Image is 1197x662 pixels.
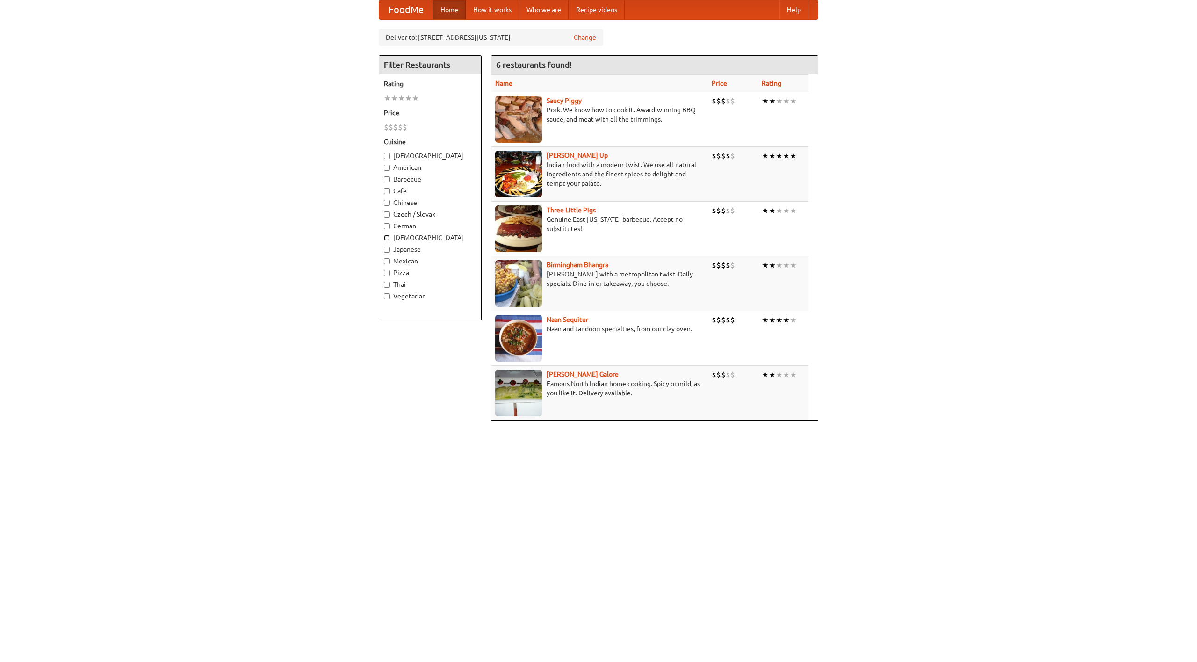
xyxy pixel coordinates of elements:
[730,260,735,270] li: $
[769,315,776,325] li: ★
[776,96,783,106] li: ★
[712,151,716,161] li: $
[519,0,569,19] a: Who we are
[726,205,730,216] li: $
[547,316,588,323] a: Naan Sequitur
[726,315,730,325] li: $
[547,206,596,214] a: Three Little Pigs
[547,152,608,159] a: [PERSON_NAME] Up
[730,151,735,161] li: $
[403,122,407,132] li: $
[495,96,542,143] img: saucy.jpg
[384,211,390,218] input: Czech / Slovak
[495,215,704,233] p: Genuine East [US_STATE] barbecue. Accept no substitutes!
[762,96,769,106] li: ★
[384,258,390,264] input: Mexican
[790,260,797,270] li: ★
[384,256,476,266] label: Mexican
[716,151,721,161] li: $
[574,33,596,42] a: Change
[730,205,735,216] li: $
[730,96,735,106] li: $
[384,151,476,160] label: [DEMOGRAPHIC_DATA]
[762,260,769,270] li: ★
[405,93,412,103] li: ★
[379,29,603,46] div: Deliver to: [STREET_ADDRESS][US_STATE]
[384,270,390,276] input: Pizza
[495,205,542,252] img: littlepigs.jpg
[433,0,466,19] a: Home
[412,93,419,103] li: ★
[569,0,625,19] a: Recipe videos
[712,96,716,106] li: $
[721,96,726,106] li: $
[466,0,519,19] a: How it works
[384,176,390,182] input: Barbecue
[495,324,704,334] p: Naan and tandoori specialties, from our clay oven.
[716,205,721,216] li: $
[384,186,476,196] label: Cafe
[384,235,390,241] input: [DEMOGRAPHIC_DATA]
[790,151,797,161] li: ★
[790,315,797,325] li: ★
[716,260,721,270] li: $
[384,200,390,206] input: Chinese
[547,97,582,104] a: Saucy Piggy
[495,260,542,307] img: bhangra.jpg
[762,370,769,380] li: ★
[384,280,476,289] label: Thai
[495,105,704,124] p: Pork. We know how to cook it. Award-winning BBQ sauce, and meat with all the trimmings.
[384,198,476,207] label: Chinese
[716,370,721,380] li: $
[790,205,797,216] li: ★
[776,315,783,325] li: ★
[730,315,735,325] li: $
[495,160,704,188] p: Indian food with a modern twist. We use all-natural ingredients and the finest spices to delight ...
[398,93,405,103] li: ★
[776,260,783,270] li: ★
[384,163,476,172] label: American
[384,93,391,103] li: ★
[495,269,704,288] p: [PERSON_NAME] with a metropolitan twist. Daily specials. Dine-in or takeaway, you choose.
[384,122,389,132] li: $
[384,79,476,88] h5: Rating
[776,370,783,380] li: ★
[379,0,433,19] a: FoodMe
[495,315,542,362] img: naansequitur.jpg
[384,137,476,146] h5: Cuisine
[790,96,797,106] li: ★
[730,370,735,380] li: $
[712,315,716,325] li: $
[384,245,476,254] label: Japanese
[384,108,476,117] h5: Price
[384,223,390,229] input: German
[726,370,730,380] li: $
[721,205,726,216] li: $
[716,315,721,325] li: $
[726,260,730,270] li: $
[391,93,398,103] li: ★
[547,261,608,269] b: Birmingham Bhangra
[721,151,726,161] li: $
[712,260,716,270] li: $
[762,80,781,87] a: Rating
[721,370,726,380] li: $
[384,268,476,277] label: Pizza
[769,151,776,161] li: ★
[783,96,790,106] li: ★
[779,0,808,19] a: Help
[384,165,390,171] input: American
[721,260,726,270] li: $
[547,371,619,378] a: [PERSON_NAME] Galore
[384,175,476,184] label: Barbecue
[495,379,704,398] p: Famous North Indian home cooking. Spicy or mild, as you like it. Delivery available.
[762,315,769,325] li: ★
[712,370,716,380] li: $
[716,96,721,106] li: $
[495,370,542,416] img: currygalore.jpg
[712,80,727,87] a: Price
